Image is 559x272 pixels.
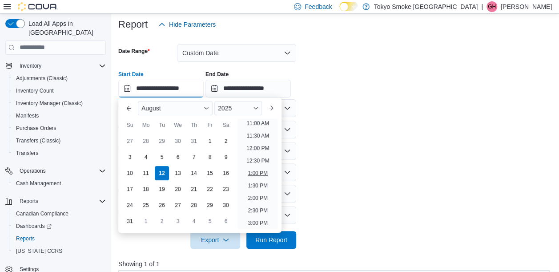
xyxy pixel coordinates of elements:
button: Operations [16,166,49,176]
li: 12:00 PM [243,143,273,154]
span: Manifests [16,112,39,119]
span: Dashboards [16,223,52,230]
a: Dashboards [12,221,55,231]
a: Inventory Count [12,85,57,96]
div: Sa [219,118,233,132]
div: day-16 [219,166,233,180]
span: Canadian Compliance [12,208,106,219]
div: Geoff Hudson [487,1,497,12]
div: Button. Open the year selector. 2025 is currently selected. [214,101,262,115]
span: Transfers [12,148,106,158]
span: Hide Parameters [169,20,216,29]
span: Adjustments (Classic) [16,75,68,82]
div: day-22 [203,182,217,196]
div: day-4 [139,150,153,164]
span: Reports [20,198,38,205]
label: Start Date [118,71,144,78]
div: day-31 [123,214,137,228]
label: End Date [205,71,229,78]
li: 1:00 PM [244,168,271,179]
h3: Report [118,19,148,30]
div: day-26 [155,198,169,212]
button: Transfers (Classic) [9,134,109,147]
span: Inventory Count [16,87,54,94]
div: day-10 [123,166,137,180]
div: day-27 [123,134,137,148]
span: Transfers (Classic) [12,135,106,146]
span: Purchase Orders [12,123,106,134]
button: Inventory Manager (Classic) [9,97,109,110]
span: Inventory [20,62,41,69]
span: Adjustments (Classic) [12,73,106,84]
span: Purchase Orders [16,125,56,132]
div: Th [187,118,201,132]
div: day-11 [139,166,153,180]
span: Dark Mode [339,11,340,12]
button: Reports [16,196,42,207]
div: day-9 [219,150,233,164]
div: day-18 [139,182,153,196]
div: day-4 [187,214,201,228]
li: 12:30 PM [243,155,273,166]
label: Date Range [118,48,150,55]
button: Export [190,231,240,249]
span: [US_STATE] CCRS [16,248,62,255]
p: | [481,1,483,12]
li: 3:00 PM [244,218,271,228]
button: Run Report [246,231,296,249]
span: Reports [16,196,106,207]
button: Previous Month [122,101,136,115]
div: day-6 [171,150,185,164]
a: Transfers (Classic) [12,135,64,146]
span: Canadian Compliance [16,210,68,217]
div: Su [123,118,137,132]
img: Cova [18,2,58,11]
button: Open list of options [284,147,291,154]
button: Inventory [2,60,109,72]
span: Reports [12,233,106,244]
div: day-2 [155,214,169,228]
li: 11:00 AM [243,118,273,129]
a: Dashboards [9,220,109,232]
button: Reports [2,195,109,207]
span: Operations [16,166,106,176]
div: day-5 [155,150,169,164]
div: day-5 [203,214,217,228]
button: Transfers [9,147,109,159]
a: Manifests [12,110,42,121]
div: day-20 [171,182,185,196]
p: Showing 1 of 1 [118,260,554,268]
span: Transfers [16,150,38,157]
input: Press the down key to open a popover containing a calendar. [205,80,291,97]
span: Inventory Count [12,85,106,96]
div: day-1 [203,134,217,148]
div: day-21 [187,182,201,196]
div: Tu [155,118,169,132]
p: Tokyo Smoke [GEOGRAPHIC_DATA] [374,1,478,12]
button: Cash Management [9,177,109,190]
span: GH [488,1,496,12]
div: day-3 [123,150,137,164]
span: Reports [16,235,35,242]
div: day-23 [219,182,233,196]
span: Inventory Manager (Classic) [12,98,106,109]
div: Mo [139,118,153,132]
input: Dark Mode [339,2,358,11]
div: day-27 [171,198,185,212]
span: August [141,105,161,112]
a: Canadian Compliance [12,208,72,219]
ul: Time [237,119,278,229]
div: day-17 [123,182,137,196]
span: Cash Management [12,178,106,189]
div: day-28 [187,198,201,212]
button: Manifests [9,110,109,122]
div: day-24 [123,198,137,212]
div: day-12 [155,166,169,180]
div: day-31 [187,134,201,148]
div: day-8 [203,150,217,164]
div: day-6 [219,214,233,228]
a: Reports [12,233,38,244]
div: day-2 [219,134,233,148]
button: Open list of options [284,105,291,112]
span: Run Report [255,235,287,244]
